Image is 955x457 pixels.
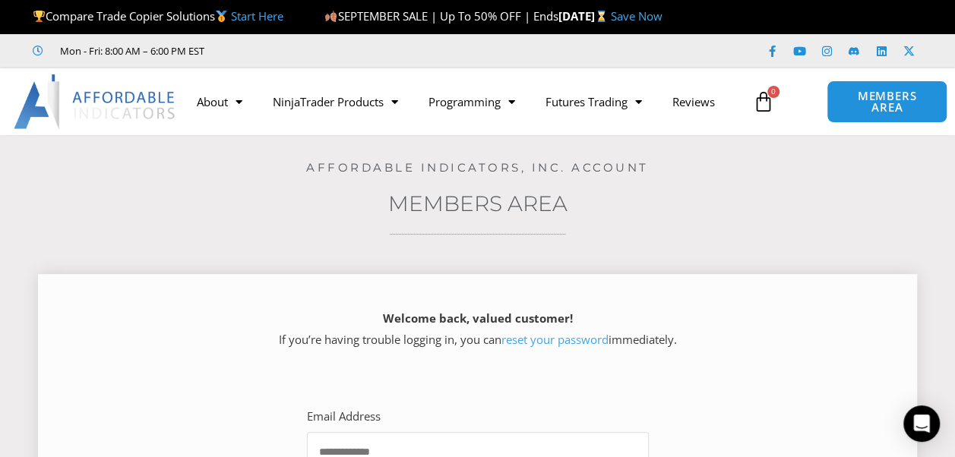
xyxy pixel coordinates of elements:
[231,8,283,24] a: Start Here
[306,160,649,175] a: Affordable Indicators, Inc. Account
[730,80,797,124] a: 0
[596,11,607,22] img: ⌛
[501,332,609,347] a: reset your password
[767,86,779,98] span: 0
[324,8,558,24] span: SEPTEMBER SALE | Up To 50% OFF | Ends
[383,310,573,326] strong: Welcome back, valued customer!
[258,84,413,119] a: NinjaTrader Products
[14,74,177,129] img: LogoAI | Affordable Indicators – NinjaTrader
[33,11,45,22] img: 🏆
[325,11,337,22] img: 🍂
[182,84,745,119] nav: Menu
[657,84,730,119] a: Reviews
[307,406,381,427] label: Email Address
[388,191,568,216] a: Members Area
[558,8,610,24] strong: [DATE]
[530,84,657,119] a: Futures Trading
[216,11,227,22] img: 🥇
[33,8,283,24] span: Compare Trade Copier Solutions
[611,8,662,24] a: Save Now
[413,84,530,119] a: Programming
[65,308,890,351] p: If you’re having trouble logging in, you can immediately.
[182,84,258,119] a: About
[843,90,931,113] span: MEMBERS AREA
[226,43,454,58] iframe: Customer reviews powered by Trustpilot
[56,42,204,60] span: Mon - Fri: 8:00 AM – 6:00 PM EST
[827,80,947,123] a: MEMBERS AREA
[903,405,940,442] div: Open Intercom Messenger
